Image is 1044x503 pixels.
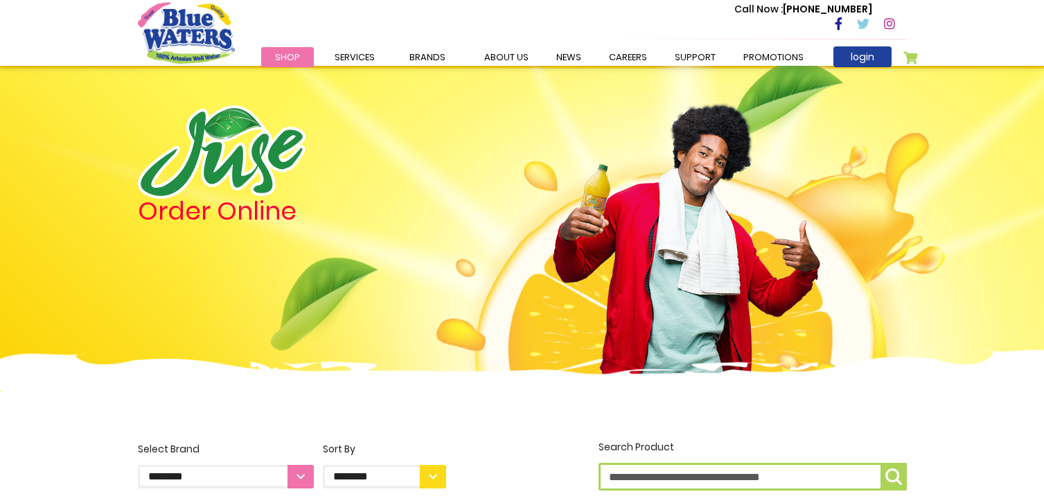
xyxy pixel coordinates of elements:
[409,51,445,64] span: Brands
[833,46,892,67] a: login
[138,2,235,63] a: store logo
[734,2,783,16] span: Call Now :
[661,47,729,67] a: support
[323,465,446,488] select: Sort By
[885,468,902,485] img: search-icon.png
[323,442,446,457] div: Sort By
[138,199,446,224] h4: Order Online
[542,47,595,67] a: News
[138,105,306,199] img: logo
[599,463,907,491] input: Search Product
[138,465,314,488] select: Select Brand
[470,47,542,67] a: about us
[595,47,661,67] a: careers
[881,463,907,491] button: Search Product
[138,442,314,488] label: Select Brand
[734,2,872,17] p: [PHONE_NUMBER]
[551,80,822,376] img: man.png
[275,51,300,64] span: Shop
[335,51,375,64] span: Services
[599,440,907,491] label: Search Product
[729,47,817,67] a: Promotions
